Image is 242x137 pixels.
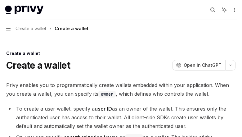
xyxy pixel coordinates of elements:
button: More actions [231,6,237,14]
div: Create a wallet [6,50,236,57]
h1: Create a wallet [6,60,70,71]
div: Create a wallet [55,25,88,32]
li: To create a user wallet, specify a as an owner of the wallet. This ensures only the authenticated... [6,104,236,130]
span: Open in ChatGPT [184,62,222,68]
code: owner [98,91,116,98]
button: Open in ChatGPT [172,60,225,71]
span: Create a wallet [16,25,46,32]
span: Privy enables you to programmatically create wallets embedded within your application. When you c... [6,81,236,98]
strong: user ID [95,106,112,112]
img: light logo [5,6,43,14]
